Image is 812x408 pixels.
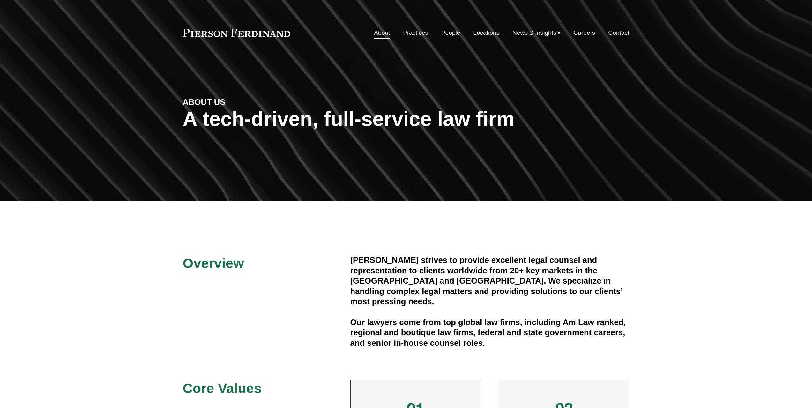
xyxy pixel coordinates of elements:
a: About [374,27,390,39]
a: Careers [573,27,595,39]
a: Practices [403,27,428,39]
h1: A tech-driven, full-service law firm [183,108,629,131]
a: People [441,27,460,39]
a: folder dropdown [512,27,561,39]
strong: ABOUT US [183,98,226,107]
span: News & Insights [512,27,556,39]
h4: Our lawyers come from top global law firms, including Am Law-ranked, regional and boutique law fi... [350,317,629,348]
span: Overview [183,256,244,271]
span: Core Values [183,381,262,396]
a: Contact [608,27,629,39]
h4: [PERSON_NAME] strives to provide excellent legal counsel and representation to clients worldwide ... [350,255,629,307]
a: Locations [473,27,499,39]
